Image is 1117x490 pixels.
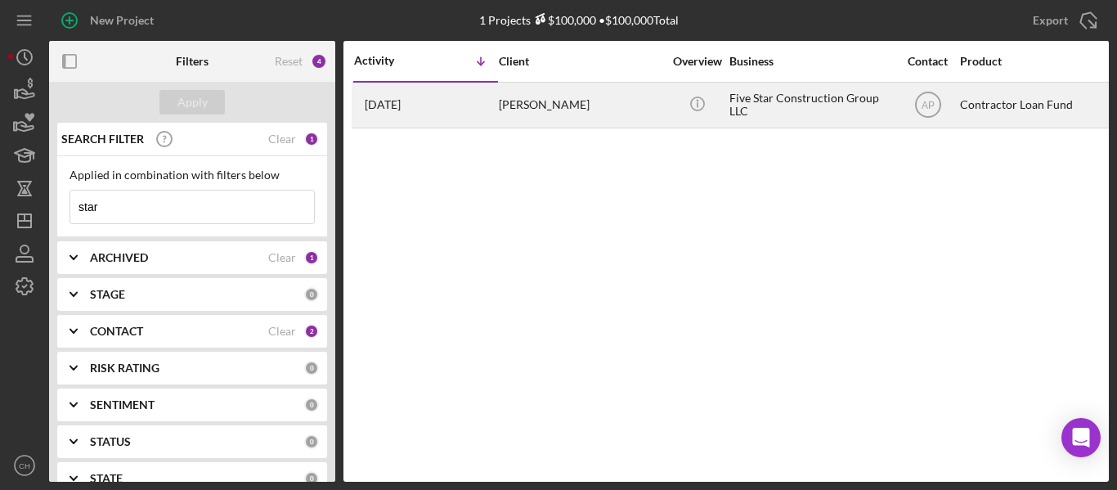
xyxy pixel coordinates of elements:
[304,250,319,265] div: 1
[365,98,401,111] time: 2025-04-17 15:43
[897,55,958,68] div: Contact
[304,361,319,375] div: 0
[90,288,125,301] b: STAGE
[177,90,208,115] div: Apply
[304,287,319,302] div: 0
[1016,4,1109,37] button: Export
[159,90,225,115] button: Apply
[90,398,155,411] b: SENTIMENT
[304,434,319,449] div: 0
[304,132,319,146] div: 1
[268,133,296,146] div: Clear
[499,83,662,127] div: [PERSON_NAME]
[90,362,159,375] b: RISK RATING
[90,472,123,485] b: STATE
[666,55,728,68] div: Overview
[90,325,143,338] b: CONTACT
[354,54,426,67] div: Activity
[531,13,596,27] div: $100,000
[176,55,209,68] b: Filters
[479,13,679,27] div: 1 Projects • $100,000 Total
[90,251,148,264] b: ARCHIVED
[1061,418,1101,457] div: Open Intercom Messenger
[19,461,30,470] text: CH
[499,55,662,68] div: Client
[268,251,296,264] div: Clear
[729,55,893,68] div: Business
[90,4,154,37] div: New Project
[729,83,893,127] div: Five Star Construction Group LLC
[90,435,131,448] b: STATUS
[311,53,327,70] div: 4
[49,4,170,37] button: New Project
[1033,4,1068,37] div: Export
[70,169,315,182] div: Applied in combination with filters below
[304,324,319,339] div: 2
[8,449,41,482] button: CH
[304,471,319,486] div: 0
[921,100,934,111] text: AP
[304,398,319,412] div: 0
[268,325,296,338] div: Clear
[275,55,303,68] div: Reset
[61,133,144,146] b: SEARCH FILTER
